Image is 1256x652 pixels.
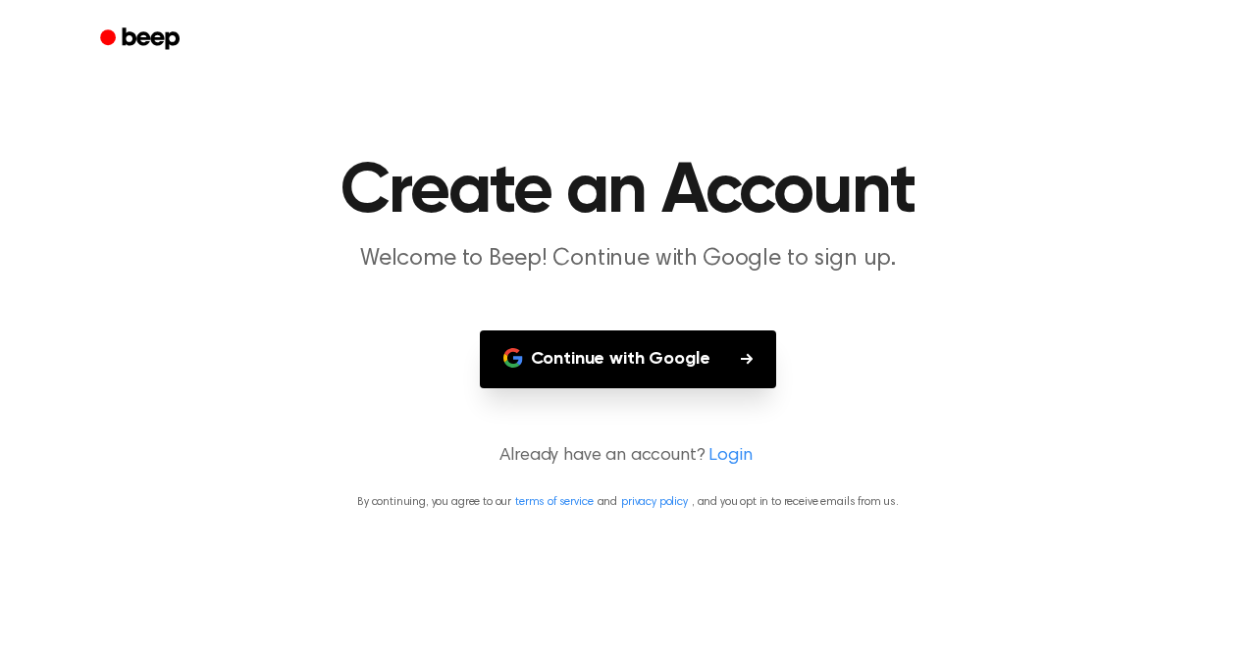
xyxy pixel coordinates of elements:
[24,443,1232,470] p: Already have an account?
[86,21,197,59] a: Beep
[708,443,752,470] a: Login
[480,330,777,388] button: Continue with Google
[515,496,593,508] a: terms of service
[24,493,1232,511] p: By continuing, you agree to our and , and you opt in to receive emails from us.
[621,496,688,508] a: privacy policy
[251,243,1005,276] p: Welcome to Beep! Continue with Google to sign up.
[126,157,1130,227] h1: Create an Account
